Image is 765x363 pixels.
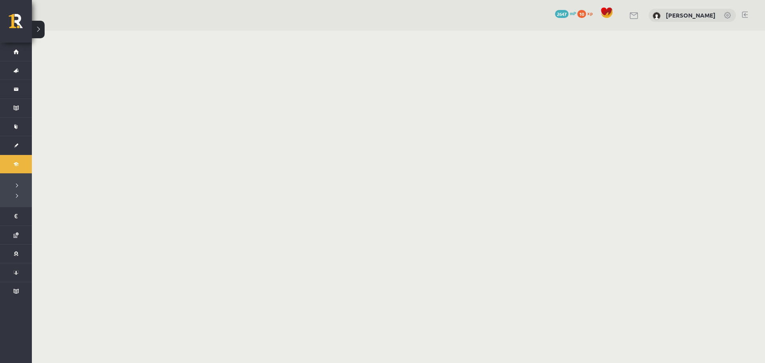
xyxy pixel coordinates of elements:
[9,14,32,34] a: Rīgas 1. Tālmācības vidusskola
[587,10,592,16] span: xp
[555,10,576,16] a: 2647 mP
[653,12,661,20] img: Grigorijs Brusovs
[577,10,596,16] a: 10 xp
[666,11,716,19] a: [PERSON_NAME]
[555,10,569,18] span: 2647
[570,10,576,16] span: mP
[577,10,586,18] span: 10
